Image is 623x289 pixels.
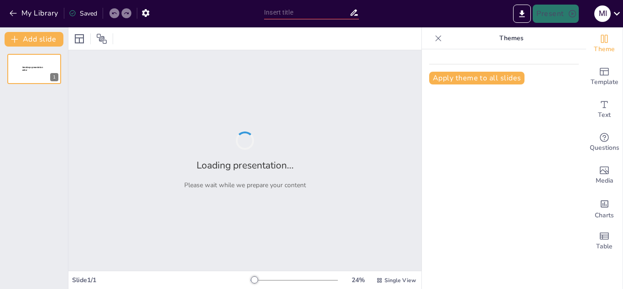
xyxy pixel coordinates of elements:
div: Slide 1 / 1 [72,276,250,284]
input: Insert title [264,6,349,19]
div: M I [594,5,611,22]
div: 24 % [347,276,369,284]
div: Saved [69,9,97,18]
button: Present [533,5,578,23]
div: 1 [7,54,61,84]
div: Add images, graphics, shapes or video [586,159,623,192]
div: Change the overall theme [586,27,623,60]
button: Add slide [5,32,63,47]
button: My Library [7,6,62,21]
p: Themes [446,27,577,49]
div: Layout [72,32,87,46]
button: Export to PowerPoint [513,5,531,23]
span: Charts [595,210,614,221]
div: 1 [50,73,58,81]
div: Add text boxes [586,93,623,126]
div: Add ready made slides [586,60,623,93]
span: Text [598,110,611,120]
span: Table [596,242,613,252]
span: Theme [594,44,615,54]
span: Questions [590,143,619,153]
div: Add a table [586,225,623,257]
p: Please wait while we prepare your content [184,181,306,189]
h2: Loading presentation... [197,159,294,172]
button: Apply theme to all slides [429,72,524,84]
span: Media [596,176,613,186]
span: Template [591,77,618,87]
div: Add charts and graphs [586,192,623,225]
button: M I [594,5,611,23]
div: Get real-time input from your audience [586,126,623,159]
span: Single View [384,277,416,284]
span: Position [96,33,107,44]
span: Sendsteps presentation editor [22,66,43,71]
